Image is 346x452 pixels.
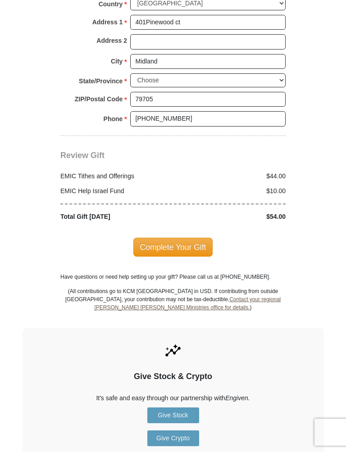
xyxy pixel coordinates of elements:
[225,394,250,402] i: Engiven.
[133,238,213,257] span: Complete Your Gift
[38,372,308,382] h4: Give Stock & Crypto
[173,186,291,196] div: $10.00
[94,296,281,311] a: Contact your regional [PERSON_NAME] [PERSON_NAME] Ministries office for details.
[173,212,291,221] div: $54.00
[147,430,199,446] a: Give Crypto
[60,151,105,160] span: Review Gift
[164,341,182,360] img: give-by-stock.svg
[60,273,286,281] p: Have questions or need help setting up your gift? Please call us at [PHONE_NUMBER].
[92,16,123,28] strong: Address 1
[104,113,123,125] strong: Phone
[65,287,281,328] p: (All contributions go to KCM [GEOGRAPHIC_DATA] in USD. If contributing from outside [GEOGRAPHIC_D...
[56,186,173,196] div: EMIC Help Israel Fund
[111,55,123,68] strong: City
[79,75,123,87] strong: State/Province
[96,34,127,47] strong: Address 2
[173,172,291,181] div: $44.00
[38,393,308,403] p: It's safe and easy through our partnership with
[75,93,123,105] strong: ZIP/Postal Code
[147,407,199,423] a: Give Stock
[56,212,173,221] div: Total Gift [DATE]
[56,172,173,181] div: EMIC Tithes and Offerings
